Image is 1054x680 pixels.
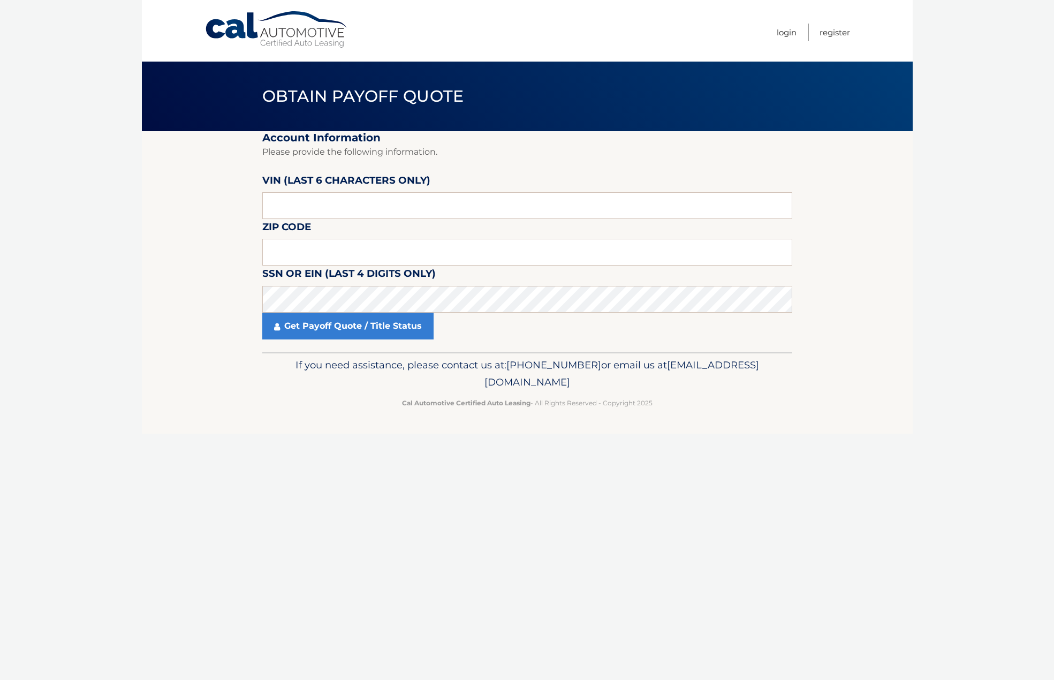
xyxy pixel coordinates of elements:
span: [PHONE_NUMBER] [506,359,601,371]
p: - All Rights Reserved - Copyright 2025 [269,397,785,409]
label: Zip Code [262,219,311,239]
label: SSN or EIN (last 4 digits only) [262,266,436,285]
p: If you need assistance, please contact us at: or email us at [269,357,785,391]
a: Cal Automotive [204,11,349,49]
a: Login [777,24,797,41]
strong: Cal Automotive Certified Auto Leasing [402,399,530,407]
p: Please provide the following information. [262,145,792,160]
h2: Account Information [262,131,792,145]
a: Register [820,24,850,41]
label: VIN (last 6 characters only) [262,172,430,192]
a: Get Payoff Quote / Title Status [262,313,434,339]
span: Obtain Payoff Quote [262,86,464,106]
